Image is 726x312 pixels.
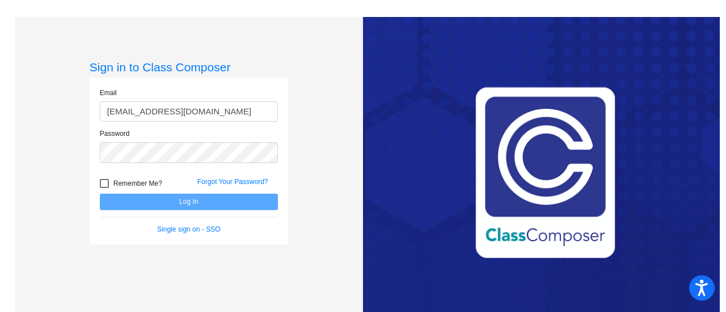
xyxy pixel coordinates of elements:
[100,194,278,210] button: Log In
[157,225,220,233] a: Single sign on - SSO
[100,88,117,98] label: Email
[197,178,268,186] a: Forgot Your Password?
[100,129,130,139] label: Password
[90,60,288,74] h3: Sign in to Class Composer
[113,177,162,190] span: Remember Me?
